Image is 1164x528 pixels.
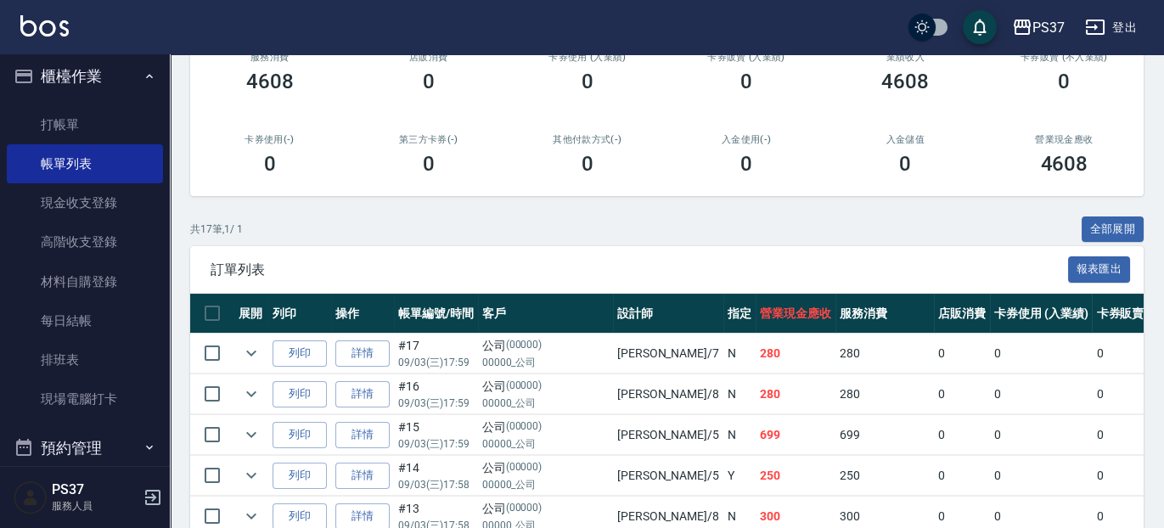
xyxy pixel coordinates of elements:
[398,355,474,370] p: 09/03 (三) 17:59
[190,222,243,237] p: 共 17 筆, 1 / 1
[613,456,723,496] td: [PERSON_NAME] /5
[506,418,543,436] p: (00000)
[899,152,911,176] h3: 0
[7,340,163,379] a: 排班表
[273,463,327,489] button: 列印
[613,415,723,455] td: [PERSON_NAME] /5
[990,415,1093,455] td: 0
[1068,261,1131,277] a: 報表匯出
[482,355,609,370] p: 00000_公司
[335,381,390,407] a: 詳情
[756,294,835,334] th: 營業現金應收
[506,459,543,477] p: (00000)
[211,52,329,63] h3: 服務消費
[482,477,609,492] p: 00000_公司
[1078,12,1144,43] button: 登出
[934,415,990,455] td: 0
[881,70,929,93] h3: 4608
[846,52,964,63] h2: 業績收入
[398,477,474,492] p: 09/03 (三) 17:58
[506,337,543,355] p: (00000)
[723,456,756,496] td: Y
[723,415,756,455] td: N
[335,422,390,448] a: 詳情
[613,374,723,414] td: [PERSON_NAME] /8
[1005,52,1123,63] h2: 卡券販賣 (不入業績)
[478,294,613,334] th: 客戶
[687,134,805,145] h2: 入金使用(-)
[239,340,264,366] button: expand row
[482,337,609,355] div: 公司
[268,294,331,334] th: 列印
[740,152,752,176] h3: 0
[835,456,935,496] td: 250
[234,294,268,334] th: 展開
[369,134,487,145] h2: 第三方卡券(-)
[482,500,609,518] div: 公司
[835,415,935,455] td: 699
[934,456,990,496] td: 0
[7,426,163,470] button: 預約管理
[394,334,478,374] td: #17
[687,52,805,63] h2: 卡券販賣 (入業績)
[482,396,609,411] p: 00000_公司
[482,378,609,396] div: 公司
[990,334,1093,374] td: 0
[52,481,138,498] h5: PS37
[331,294,394,334] th: 操作
[1032,17,1065,38] div: PS37
[398,396,474,411] p: 09/03 (三) 17:59
[369,52,487,63] h2: 店販消費
[835,334,935,374] td: 280
[723,334,756,374] td: N
[934,374,990,414] td: 0
[613,294,723,334] th: 設計師
[506,500,543,518] p: (00000)
[394,374,478,414] td: #16
[835,374,935,414] td: 280
[723,294,756,334] th: 指定
[582,152,593,176] h3: 0
[1005,10,1071,45] button: PS37
[335,340,390,367] a: 詳情
[756,456,835,496] td: 250
[990,294,1093,334] th: 卡券使用 (入業績)
[423,70,435,93] h3: 0
[1040,152,1088,176] h3: 4608
[264,152,276,176] h3: 0
[20,15,69,37] img: Logo
[846,134,964,145] h2: 入金儲值
[740,70,752,93] h3: 0
[273,381,327,407] button: 列印
[7,144,163,183] a: 帳單列表
[482,418,609,436] div: 公司
[211,134,329,145] h2: 卡券使用(-)
[990,456,1093,496] td: 0
[7,54,163,98] button: 櫃檯作業
[934,294,990,334] th: 店販消費
[7,105,163,144] a: 打帳單
[394,294,478,334] th: 帳單編號/時間
[1005,134,1123,145] h2: 營業現金應收
[398,436,474,452] p: 09/03 (三) 17:59
[613,334,723,374] td: [PERSON_NAME] /7
[756,334,835,374] td: 280
[528,134,646,145] h2: 其他付款方式(-)
[7,379,163,418] a: 現場電腦打卡
[990,374,1093,414] td: 0
[1068,256,1131,283] button: 報表匯出
[239,381,264,407] button: expand row
[528,52,646,63] h2: 卡券使用 (入業績)
[423,152,435,176] h3: 0
[7,262,163,301] a: 材料自購登錄
[582,70,593,93] h3: 0
[835,294,935,334] th: 服務消費
[239,463,264,488] button: expand row
[7,222,163,261] a: 高階收支登錄
[394,456,478,496] td: #14
[723,374,756,414] td: N
[1058,70,1070,93] h3: 0
[239,422,264,447] button: expand row
[14,480,48,514] img: Person
[246,70,294,93] h3: 4608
